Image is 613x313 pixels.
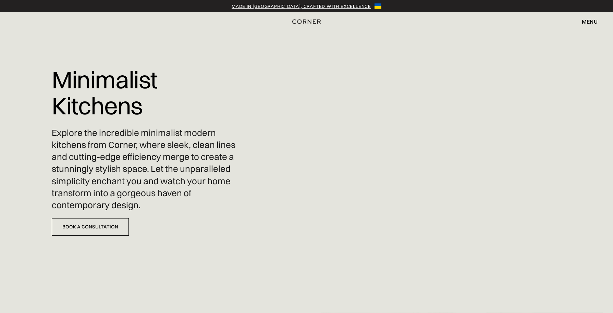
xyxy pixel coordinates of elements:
[52,62,250,124] h1: Minimalist Kitchens
[232,3,371,10] a: Made in [GEOGRAPHIC_DATA], crafted with excellence
[52,218,129,236] a: Book a Consultation
[52,127,250,211] p: Explore the incredible minimalist modern kitchens from Corner, where sleek, clean lines and cutti...
[582,19,598,24] div: menu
